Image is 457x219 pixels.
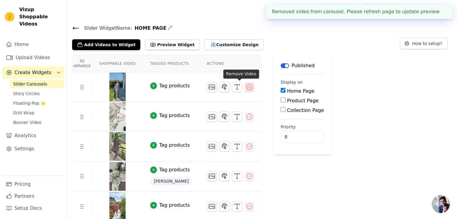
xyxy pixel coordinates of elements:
[109,102,126,131] img: vizup-images-3796.jpg
[363,4,398,15] a: Book Demo
[72,39,140,50] button: Add Videos to Widget
[13,81,47,87] span: Slider Carousels
[159,202,190,209] div: Tag products
[2,202,65,214] a: Setup Docs
[2,67,65,79] button: Create Widgets
[207,171,217,181] button: Change Thumbnail
[132,25,166,32] span: HOME PAGE
[109,73,126,101] img: vizup-images-4da2.jpg
[321,4,355,15] a: Help Setup
[287,107,324,113] label: Collection Page
[204,39,264,50] button: Customize Design
[10,118,65,127] a: Banner Video
[10,99,65,107] a: Floating-Pop ⭐
[10,89,65,98] a: Story Circles
[2,38,65,50] a: Home
[400,42,447,48] a: How to setup?
[10,80,65,88] a: Slider Carousels
[200,55,261,72] th: Actions
[79,25,132,32] span: Slider Widget Name:
[413,4,452,15] p: [PERSON_NAME]
[109,162,126,191] img: vizup-images-9291.jpg
[150,82,190,89] button: Tag products
[281,124,324,130] label: Priority
[281,79,303,85] legend: Display on
[143,55,200,72] th: Tagged Products
[145,39,199,50] button: Preview Widget
[159,166,190,173] div: Tag products
[207,201,217,211] button: Change Thumbnail
[5,12,14,22] img: Vizup
[150,177,192,185] span: [PERSON_NAME]
[168,24,172,32] div: Edit Name
[150,112,190,119] button: Tag products
[2,130,65,142] a: Analytics
[109,132,126,161] img: vizup-images-b4ce.jpg
[287,98,318,103] label: Product Page
[2,52,65,64] a: Upload Videos
[2,190,65,202] a: Partners
[19,6,62,28] span: Vizup Shoppable Videos
[13,91,40,97] span: Story Circles
[291,62,315,69] p: Published
[207,82,217,92] button: Change Thumbnail
[72,55,92,72] th: Re Arrange
[432,195,450,213] a: Open chat
[440,8,446,15] button: Close
[159,112,190,119] div: Tag products
[287,88,314,94] label: Home Page
[14,69,51,76] span: Create Widgets
[13,100,46,106] span: Floating-Pop ⭐
[207,141,217,151] button: Change Thumbnail
[400,38,447,49] button: How to setup?
[159,142,190,149] div: Tag products
[159,82,190,89] div: Tag products
[150,202,190,209] button: Tag products
[2,178,65,190] a: Pricing
[13,110,34,116] span: Grid Wrap
[403,4,452,15] button: A [PERSON_NAME]
[150,142,190,149] button: Tag products
[207,112,217,122] button: Change Thumbnail
[10,109,65,117] a: Grid Wrap
[2,143,65,155] a: Settings
[266,4,452,19] div: Removed video from carousel. Please refresh page to update preview
[13,119,41,125] span: Banner Video
[92,55,143,72] th: Shoppable Video
[150,166,190,173] button: Tag products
